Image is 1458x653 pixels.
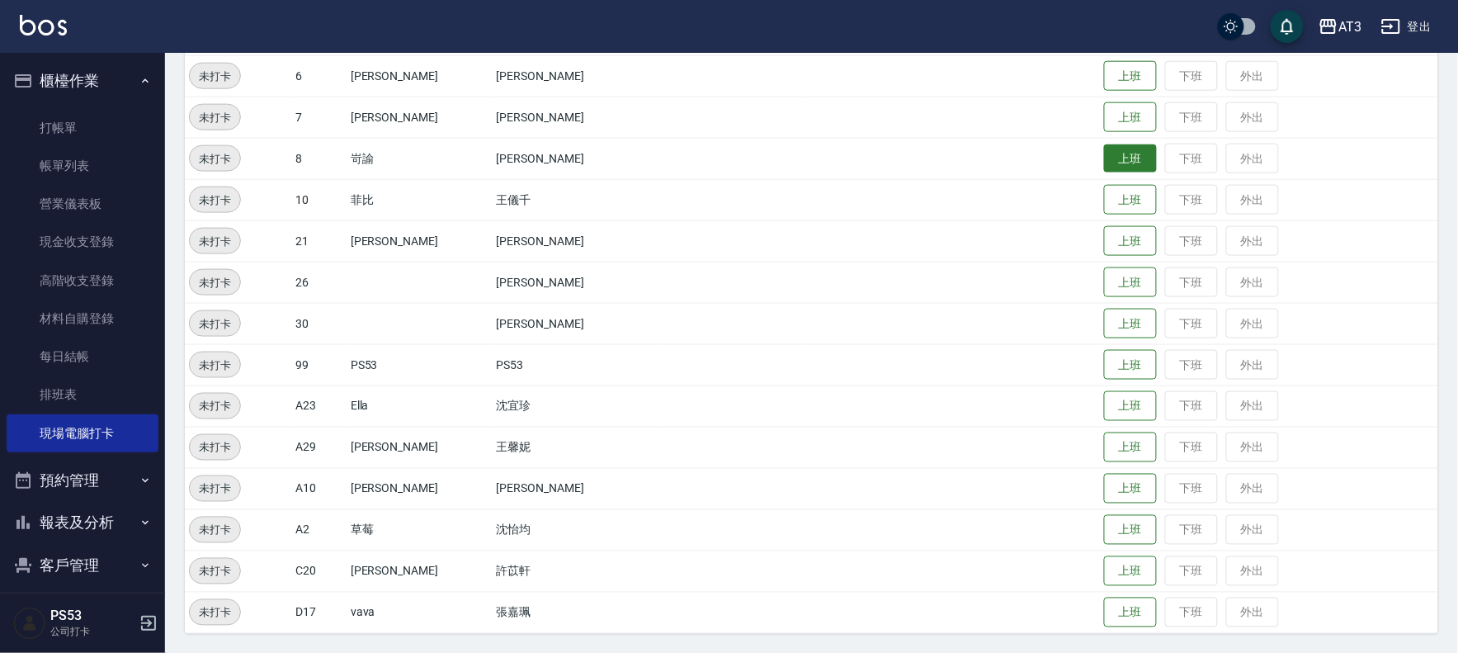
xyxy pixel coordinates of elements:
td: [PERSON_NAME] [493,468,663,509]
td: 王馨妮 [493,427,663,468]
td: 菲比 [347,179,493,220]
span: 未打卡 [190,357,240,374]
button: 上班 [1104,598,1157,628]
td: [PERSON_NAME] [347,55,493,97]
span: 未打卡 [190,150,240,168]
td: 6 [291,55,347,97]
a: 營業儀表板 [7,185,158,223]
span: 未打卡 [190,233,240,250]
h5: PS53 [50,608,134,624]
td: [PERSON_NAME] [493,138,663,179]
div: AT3 [1338,17,1361,37]
td: [PERSON_NAME] [493,220,663,262]
td: [PERSON_NAME] [347,551,493,592]
td: Ella [347,386,493,427]
td: 王儀千 [493,179,663,220]
td: vava [347,592,493,633]
span: 未打卡 [190,522,240,539]
button: 上班 [1104,144,1157,173]
button: 櫃檯作業 [7,59,158,102]
a: 排班表 [7,376,158,414]
td: 99 [291,344,347,386]
td: A29 [291,427,347,468]
button: 上班 [1104,61,1157,92]
td: 沈怡均 [493,509,663,551]
td: [PERSON_NAME] [347,427,493,468]
a: 每日結帳 [7,338,158,376]
p: 公司打卡 [50,624,134,639]
span: 未打卡 [190,604,240,622]
button: 員工及薪資 [7,586,158,629]
td: [PERSON_NAME] [493,97,663,138]
td: [PERSON_NAME] [347,97,493,138]
a: 材料自購登錄 [7,300,158,338]
a: 現金收支登錄 [7,223,158,261]
button: 上班 [1104,309,1157,339]
button: 上班 [1104,391,1157,422]
span: 未打卡 [190,315,240,333]
button: 登出 [1375,12,1438,42]
td: 10 [291,179,347,220]
button: 上班 [1104,102,1157,133]
a: 打帳單 [7,109,158,147]
td: [PERSON_NAME] [493,262,663,303]
td: 沈宜珍 [493,386,663,427]
button: 上班 [1104,556,1157,587]
a: 高階收支登錄 [7,262,158,300]
img: Person [13,607,46,640]
span: 未打卡 [190,563,240,580]
td: 岢諭 [347,138,493,179]
button: 客戶管理 [7,544,158,587]
td: 8 [291,138,347,179]
span: 未打卡 [190,480,240,498]
a: 現場電腦打卡 [7,414,158,452]
td: 30 [291,303,347,344]
td: A23 [291,386,347,427]
td: A2 [291,509,347,551]
td: [PERSON_NAME] [493,303,663,344]
td: 26 [291,262,347,303]
td: 7 [291,97,347,138]
button: 上班 [1104,350,1157,381]
td: [PERSON_NAME] [347,220,493,262]
button: 上班 [1104,185,1157,215]
td: 21 [291,220,347,262]
img: Logo [20,15,67,35]
td: 許苡軒 [493,551,663,592]
td: D17 [291,592,347,633]
td: [PERSON_NAME] [347,468,493,509]
td: [PERSON_NAME] [493,55,663,97]
td: 草莓 [347,509,493,551]
span: 未打卡 [190,398,240,415]
td: PS53 [347,344,493,386]
button: 上班 [1104,515,1157,546]
button: 上班 [1104,226,1157,257]
button: 上班 [1104,267,1157,298]
td: PS53 [493,344,663,386]
span: 未打卡 [190,274,240,291]
button: 上班 [1104,474,1157,504]
td: 張嘉珮 [493,592,663,633]
td: A10 [291,468,347,509]
span: 未打卡 [190,109,240,126]
td: C20 [291,551,347,592]
a: 帳單列表 [7,147,158,185]
span: 未打卡 [190,192,240,209]
button: AT3 [1312,10,1368,44]
button: 報表及分析 [7,501,158,544]
span: 未打卡 [190,439,240,457]
button: 預約管理 [7,459,158,502]
button: 上班 [1104,433,1157,463]
span: 未打卡 [190,68,240,85]
button: save [1271,10,1304,43]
